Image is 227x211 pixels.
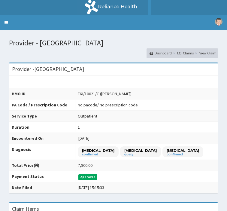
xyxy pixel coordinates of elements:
th: Diagnosis [9,144,75,160]
a: Claims [177,50,194,56]
img: User Image [215,18,222,26]
div: 1 [78,124,80,130]
th: Encountered On [9,133,75,144]
th: Payment Status [9,171,75,182]
p: [MEDICAL_DATA] [124,148,157,153]
a: Dashboard [150,50,172,56]
h1: Provider - [GEOGRAPHIC_DATA] [9,39,218,47]
span: Approved [78,174,97,180]
th: Service Type [9,110,75,121]
div: [DATE] 15:15:33 [78,185,104,191]
th: Duration [9,121,75,133]
th: Date Filed [9,182,75,193]
th: Total Price(₦) [9,160,75,171]
div: 7,900.00 [78,162,92,168]
p: [MEDICAL_DATA] [167,148,199,153]
small: confirmed [82,153,114,156]
p: [MEDICAL_DATA] [82,148,114,153]
div: EKI/10021/C ([PERSON_NAME]) [78,91,132,97]
th: PA Code / Prescription Code [9,99,75,110]
span: [DATE] [78,136,89,141]
small: confirmed [167,153,199,156]
div: No pacode / No prescription code [78,102,138,108]
small: query [124,153,157,156]
a: View Claim [199,50,216,56]
th: HMO ID [9,88,75,99]
div: Outpatient [78,113,97,119]
h3: Provider - [GEOGRAPHIC_DATA] [12,66,84,72]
